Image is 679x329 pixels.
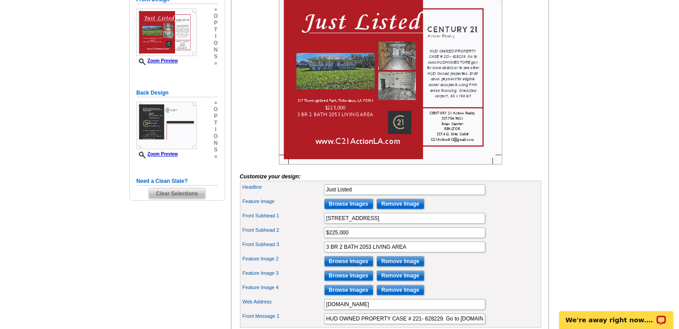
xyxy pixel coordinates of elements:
[214,60,218,67] span: »
[214,120,218,126] span: t
[214,113,218,120] span: p
[214,126,218,133] span: i
[243,183,323,191] label: Headline
[243,284,323,291] label: Feature Image 4
[137,58,178,63] a: Zoom Preview
[214,6,218,13] span: »
[243,255,323,263] label: Feature Image 2
[214,53,218,60] span: s
[324,199,373,209] input: Browse Images
[137,177,218,186] h5: Need a Clean Slate?
[214,140,218,147] span: n
[137,102,196,149] img: Z18903393_00001_2.jpg
[137,9,196,56] img: Z18903393_00001_1.jpg
[214,33,218,40] span: i
[137,152,178,156] a: Zoom Preview
[214,20,218,26] span: p
[214,40,218,47] span: o
[214,13,218,20] span: o
[214,100,218,106] span: »
[243,226,323,234] label: Front Subhead 2
[376,199,424,209] input: Remove Image
[214,147,218,153] span: s
[214,47,218,53] span: n
[137,89,218,97] h5: Back Design
[243,241,323,248] label: Front Subhead 3
[214,153,218,160] span: »
[243,269,323,277] label: Feature Image 3
[324,285,373,295] input: Browse Images
[324,270,373,281] input: Browse Images
[149,188,205,199] span: Clear Selections
[243,312,323,320] label: Front Message 1
[376,256,424,267] input: Remove Image
[240,173,301,180] i: Customize your design:
[243,298,323,306] label: Web Address
[376,285,424,295] input: Remove Image
[553,301,679,329] iframe: LiveChat chat widget
[324,256,373,267] input: Browse Images
[214,133,218,140] span: o
[376,270,424,281] input: Remove Image
[243,198,323,205] label: Feature Image
[214,106,218,113] span: o
[214,26,218,33] span: t
[243,212,323,220] label: Front Subhead 1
